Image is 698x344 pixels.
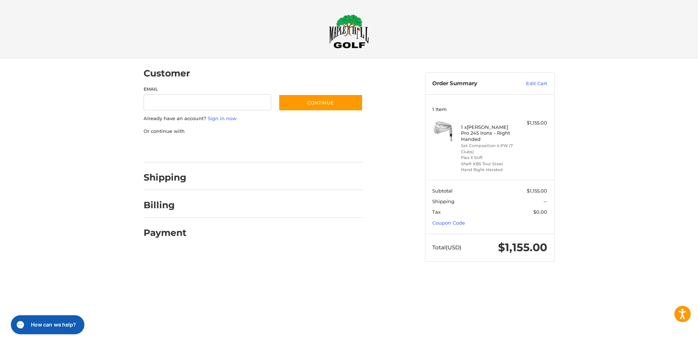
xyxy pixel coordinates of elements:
[461,155,517,161] li: Flex X Stiff
[432,80,510,87] h3: Order Summary
[203,142,257,155] iframe: PayPal-paylater
[208,115,237,121] a: Sign in now
[144,227,186,238] h2: Payment
[518,119,547,127] div: $1,155.00
[432,244,461,251] span: Total (USD)
[432,209,441,215] span: Tax
[461,143,517,155] li: Set Composition 4-PW (7 Clubs)
[498,241,547,254] span: $1,155.00
[533,209,547,215] span: $0.00
[461,161,517,167] li: Shaft KBS Tour Steel
[432,188,453,194] span: Subtotal
[7,313,87,337] iframe: Gorgias live chat messenger
[144,86,272,92] label: Email
[278,94,363,111] button: Continue
[264,142,319,155] iframe: PayPal-venmo
[144,128,363,135] p: Or continue with
[527,188,547,194] span: $1,155.00
[543,198,547,204] span: --
[144,115,363,122] p: Already have an account?
[144,68,190,79] h2: Customer
[432,220,465,226] a: Coupon Code
[141,142,196,155] iframe: PayPal-paypal
[461,167,517,173] li: Hand Right-Handed
[144,172,186,183] h2: Shipping
[461,124,517,142] h4: 1 x [PERSON_NAME] Pro 245 Irons - Right Handed
[432,198,454,204] span: Shipping
[510,80,547,87] a: Edit Cart
[432,106,547,112] h3: 1 Item
[329,14,369,48] img: Maple Hill Golf
[144,199,186,211] h2: Billing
